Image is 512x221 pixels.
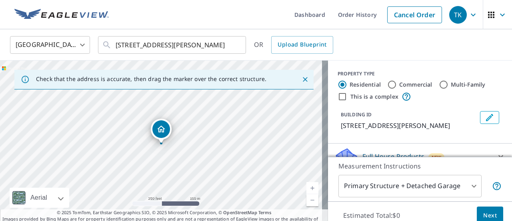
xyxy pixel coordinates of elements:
p: Full House Products [362,152,424,161]
p: Measurement Instructions [338,161,502,171]
span: Your report will include the primary structure and a detached garage if one exists. [492,181,502,191]
label: This is a complex [350,93,398,101]
a: Cancel Order [387,6,442,23]
a: Upload Blueprint [271,36,333,54]
div: TK [449,6,467,24]
div: Dropped pin, building 1, Residential property, 16013 Ternglade Dr Lithia, FL 33547 [151,119,172,144]
label: Commercial [399,81,432,89]
div: Primary Structure + Detached Garage [338,175,482,197]
div: Aerial [10,188,69,208]
div: Full House ProductsNew [334,147,506,166]
span: New [432,154,442,160]
label: Residential [350,81,381,89]
button: Close [300,74,310,85]
div: OR [254,36,333,54]
label: Multi-Family [451,81,486,89]
a: Terms [258,209,272,215]
img: EV Logo [14,9,109,21]
div: PROPERTY TYPE [338,70,502,77]
a: Current Level 17, Zoom Out [306,194,318,206]
p: [STREET_ADDRESS][PERSON_NAME] [341,121,477,130]
a: Current Level 17, Zoom In [306,182,318,194]
p: Check that the address is accurate, then drag the marker over the correct structure. [36,75,266,83]
a: OpenStreetMap [223,209,257,215]
div: Aerial [28,188,50,208]
span: © 2025 TomTom, Earthstar Geographics SIO, © 2025 Microsoft Corporation, © [57,209,272,216]
span: Upload Blueprint [278,40,326,50]
input: Search by address or latitude-longitude [116,34,230,56]
span: Next [483,211,497,221]
div: [GEOGRAPHIC_DATA] [10,34,90,56]
button: Edit building 1 [480,111,499,124]
p: BUILDING ID [341,111,372,118]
